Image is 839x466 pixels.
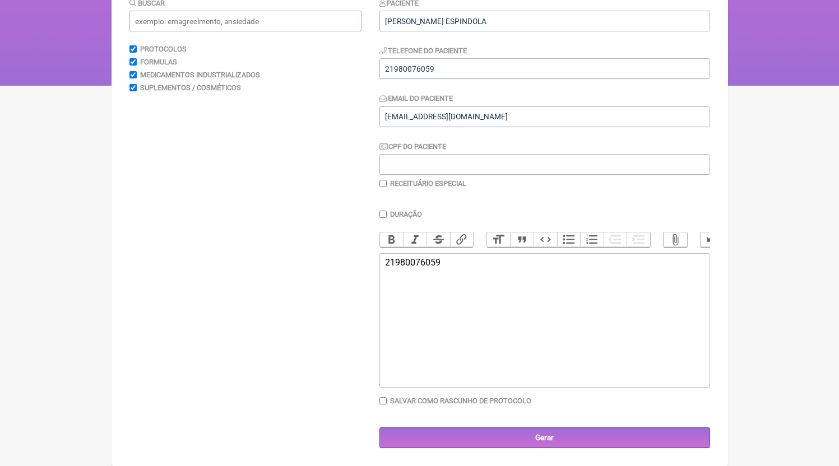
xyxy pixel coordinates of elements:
[510,232,534,247] button: Quote
[140,71,260,79] label: Medicamentos Industrializados
[390,397,531,405] label: Salvar como rascunho de Protocolo
[627,232,650,247] button: Increase Level
[379,142,447,151] label: CPF do Paciente
[580,232,604,247] button: Numbers
[379,46,467,55] label: Telefone do Paciente
[664,232,687,247] button: Attach Files
[390,210,422,218] label: Duração
[379,427,710,448] input: Gerar
[450,232,474,247] button: Link
[701,232,724,247] button: Undo
[385,257,703,289] div: 21980076059
[140,58,177,66] label: Formulas
[129,11,361,31] input: exemplo: emagrecimento, ansiedade
[487,232,511,247] button: Heading
[534,232,557,247] button: Code
[380,232,404,247] button: Bold
[140,45,187,53] label: Protocolos
[390,179,466,188] label: Receituário Especial
[140,83,241,92] label: Suplementos / Cosméticos
[379,94,453,102] label: Email do Paciente
[557,232,581,247] button: Bullets
[427,232,450,247] button: Strikethrough
[604,232,627,247] button: Decrease Level
[403,232,427,247] button: Italic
